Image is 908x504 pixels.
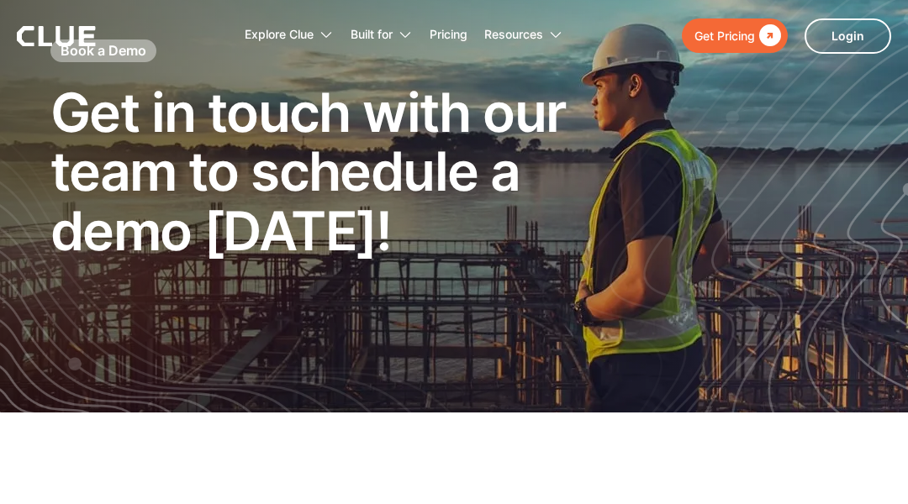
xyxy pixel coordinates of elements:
div: Resources [484,8,543,61]
div: Get Pricing [694,25,755,46]
a: Pricing [430,8,467,61]
h1: Get in touch with our team to schedule a demo [DATE]! [50,83,589,260]
div: Built for [351,8,393,61]
a: Login [805,18,891,54]
a: Get Pricing [682,18,788,53]
div: Explore Clue [245,8,314,61]
div:  [755,25,781,46]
